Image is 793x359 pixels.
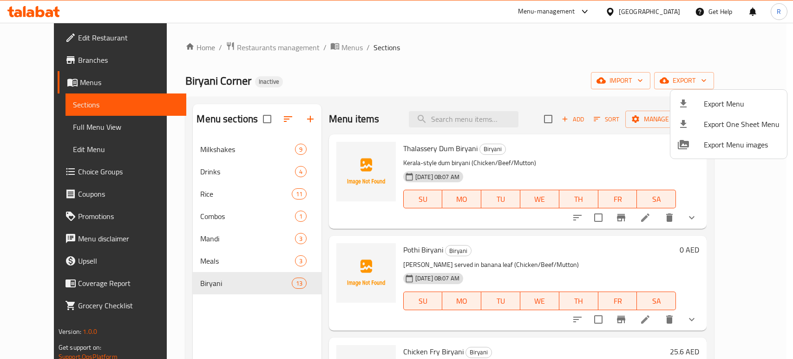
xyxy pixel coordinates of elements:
li: Export menu items [670,93,787,114]
li: Export one sheet menu items [670,114,787,134]
li: Export Menu images [670,134,787,155]
span: Export Menu images [704,139,780,150]
span: Export One Sheet Menu [704,119,780,130]
span: Export Menu [704,98,780,109]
